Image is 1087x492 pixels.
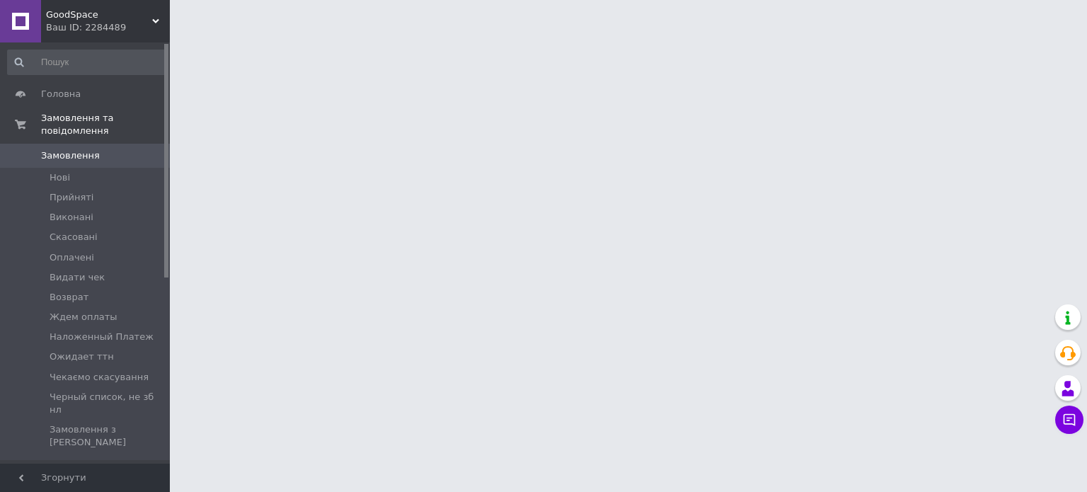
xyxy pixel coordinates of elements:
button: Чат з покупцем [1055,406,1083,434]
span: Прийняті [50,191,93,204]
span: Замовлення [41,149,100,162]
span: Ждем оплаты [50,311,117,324]
span: GoodSpace [46,8,152,21]
span: Виконані [50,211,93,224]
span: Оплачені [50,251,94,264]
span: Скасовані [50,231,98,244]
span: Наложенный Платеж [50,331,154,343]
span: Головна [41,88,81,101]
span: Черный список, не зб нл [50,391,166,416]
span: Ожидает ттн [50,350,114,363]
span: Замовлення з [PERSON_NAME] [50,423,166,449]
span: Возврат [50,291,88,304]
span: Чекаємо скасування [50,371,149,384]
span: Видати чек [50,271,105,284]
input: Пошук [7,50,167,75]
div: Ваш ID: 2284489 [46,21,170,34]
span: Замовлення та повідомлення [41,112,170,137]
span: Нові [50,171,70,184]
